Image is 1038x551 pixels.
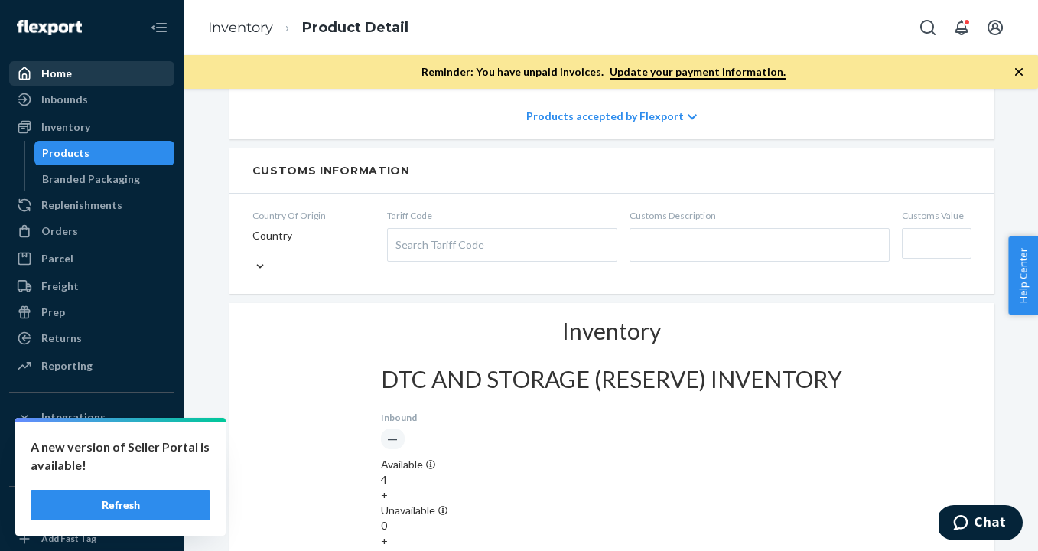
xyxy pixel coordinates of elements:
h2: Inventory [562,318,661,344]
a: Shopify [9,431,174,455]
div: Unavailable [381,503,842,518]
span: Customs Description [630,209,890,222]
div: Replenishments [41,197,122,213]
div: Parcel [41,251,73,266]
button: Close Navigation [144,12,174,43]
button: Fast Tags [9,499,174,523]
div: Products [42,145,89,161]
div: Reporting [41,358,93,373]
p: Reminder: You have unpaid invoices. [421,64,786,80]
div: Search Tariff Code [388,229,617,261]
div: Returns [41,331,82,346]
img: Flexport logo [17,20,82,35]
div: ― [381,429,405,449]
button: Open account menu [980,12,1010,43]
a: Product Detail [302,19,408,36]
button: Open notifications [946,12,977,43]
a: Prep [9,300,174,324]
a: Add Fast Tag [9,530,174,548]
button: Refresh [31,490,210,520]
div: + [381,533,842,549]
h2: DTC AND STORAGE (RESERVE) INVENTORY [381,367,842,392]
a: Orders [9,219,174,243]
div: Orders [41,223,78,239]
a: Replenishments [9,193,174,217]
a: Returns [9,326,174,350]
div: Freight [41,279,79,294]
a: Inbounds [9,87,174,112]
input: Customs Value [902,228,971,259]
button: Integrations [9,405,174,429]
h2: Customs Information [252,164,971,178]
p: A new version of Seller Portal is available! [31,438,210,474]
ol: breadcrumbs [196,5,421,51]
a: Home [9,61,174,86]
div: Inventory [41,119,90,135]
a: Inventory [9,115,174,139]
div: Inbound [381,411,842,424]
div: + [381,487,842,503]
div: 4 [381,472,842,487]
a: Branded Packaging [34,167,175,191]
a: Products [34,141,175,165]
div: Add Fast Tag [41,532,96,545]
div: Inbounds [41,92,88,107]
div: 0 [381,518,842,533]
button: Help Center [1008,236,1038,315]
a: Freight [9,274,174,298]
div: Integrations [41,409,106,425]
div: Products accepted by Flexport [526,93,697,139]
button: Open Search Box [913,12,943,43]
a: Update your payment information. [610,65,786,80]
div: Country [252,228,375,243]
div: Home [41,66,72,81]
a: Inventory [208,19,273,36]
span: Country Of Origin [252,209,375,222]
a: Reporting [9,354,174,378]
iframe: Opens a widget where you can chat to one of our agents [939,505,1023,543]
span: Customs Value [902,209,971,222]
div: Prep [41,305,65,320]
span: Tariff Code [387,209,617,222]
div: Branded Packaging [42,171,140,187]
div: Available [381,457,842,472]
a: Parcel [9,246,174,271]
input: Country [252,243,254,259]
a: Add Integration [9,461,174,480]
